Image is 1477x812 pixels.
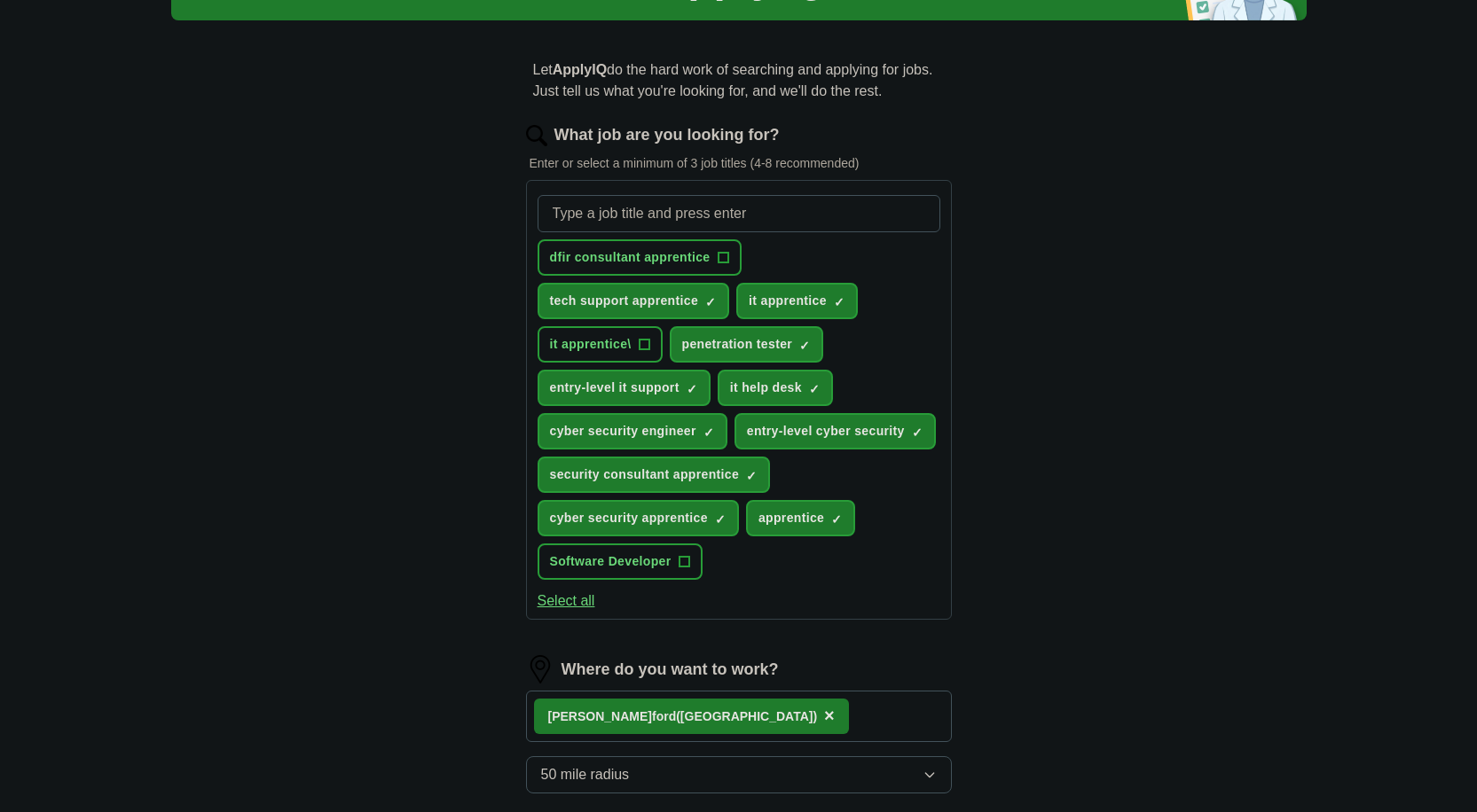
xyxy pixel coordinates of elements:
span: ✓ [715,512,726,527]
span: entry-level cyber security [747,422,905,441]
button: it help desk✓ [718,370,833,406]
span: it apprentice [749,292,827,310]
button: Select all [538,590,595,612]
span: ✓ [912,426,923,440]
span: tech support apprentice [550,292,699,310]
span: ✓ [834,295,845,309]
span: entry-level it support [550,379,680,397]
button: entry-level cyber security✓ [735,413,936,449]
label: What job are you looking for? [554,123,780,147]
p: Enter or select a minimum of 3 job titles (4-8 recommended) [526,154,952,173]
span: ✓ [687,382,697,396]
button: 50 mile radius [526,756,952,793]
span: ([GEOGRAPHIC_DATA]) [676,709,817,723]
button: cyber security apprentice✓ [538,500,739,536]
span: ✓ [799,339,810,353]
span: it apprentice\ [550,335,632,354]
span: apprentice [758,509,824,527]
span: it help desk [730,379,802,397]
img: location.png [526,655,554,683]
strong: [PERSON_NAME] [548,709,652,723]
span: ✓ [746,469,757,483]
span: cyber security engineer [550,422,696,441]
span: × [824,706,835,725]
span: penetration tester [682,335,793,354]
button: tech support apprentice✓ [538,283,730,319]
button: × [824,703,835,730]
label: Where do you want to work? [562,658,779,682]
button: entry-level it support✓ [538,370,711,406]
span: ✓ [705,295,716,309]
span: cyber security apprentice [550,509,708,527]
span: Software Developer [550,552,672,571]
span: 50 mile radius [541,764,630,785]
button: Software Developer [538,543,703,580]
div: ford [548,707,818,726]
span: ✓ [703,426,714,440]
button: cyber security engineer✓ [538,413,727,449]
p: Let do the hard work of searching and applying for jobs. Just tell us what you're looking for, an... [526,52,952,109]
span: ✓ [831,512,842,527]
span: ✓ [809,382,820,396]
button: it apprentice✓ [736,283,858,319]
strong: ApplyIQ [553,62,607,77]
span: dfir consultant apprentice [550,248,711,267]
input: Type a job title and press enter [538,195,940,232]
span: security consultant apprentice [550,465,740,484]
img: search.png [526,125,547,146]
button: it apprentice\ [538,326,663,363]
button: penetration tester✓ [670,326,824,363]
button: dfir consultant apprentice [538,239,742,276]
button: security consultant apprentice✓ [538,457,771,493]
button: apprentice✓ [746,500,855,536]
